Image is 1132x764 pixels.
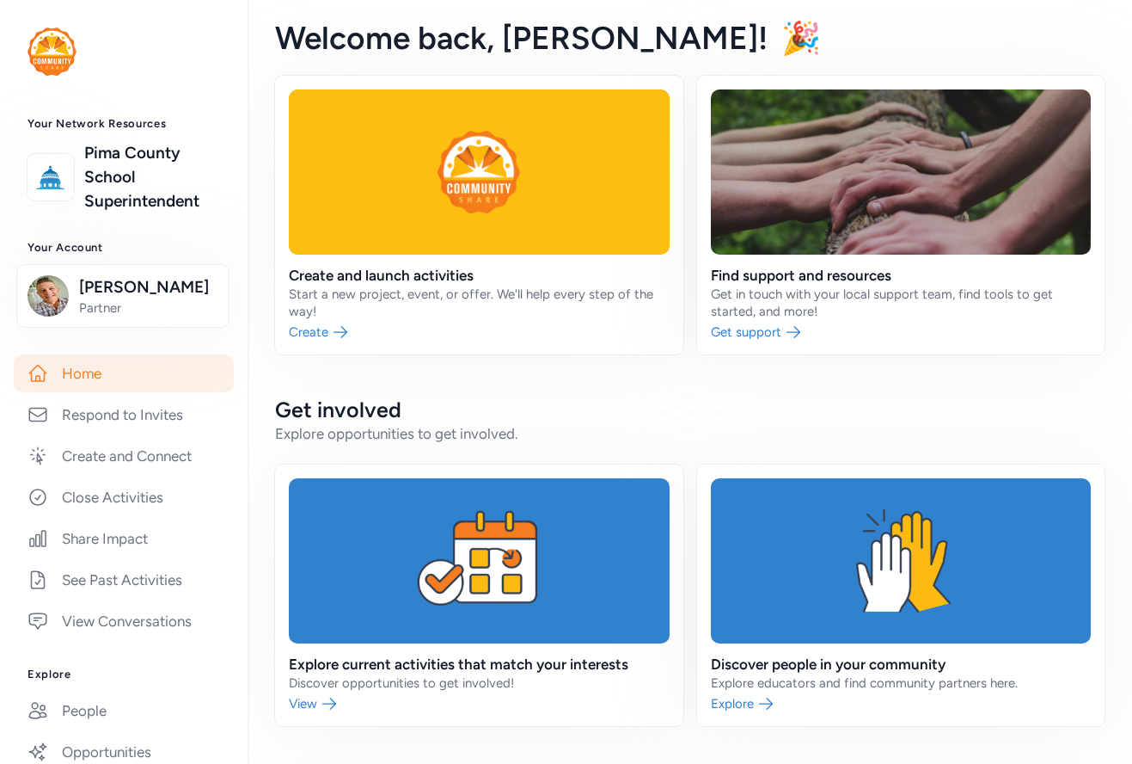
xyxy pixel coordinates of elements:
[14,396,234,434] a: Respond to Invites
[84,141,220,213] a: Pima County School Superintendent
[14,602,234,640] a: View Conversations
[781,19,821,57] span: 🎉
[14,354,234,392] a: Home
[14,437,234,475] a: Create and Connect
[79,275,218,299] span: [PERSON_NAME]
[28,241,220,255] h3: Your Account
[32,158,70,196] img: logo
[275,19,768,57] span: Welcome back , [PERSON_NAME]!
[28,117,220,131] h3: Your Network Resources
[14,478,234,516] a: Close Activities
[28,668,220,681] h3: Explore
[14,520,234,558] a: Share Impact
[28,28,76,76] img: logo
[14,561,234,599] a: See Past Activities
[16,264,229,328] button: [PERSON_NAME]Partner
[275,396,1104,423] h2: Get involved
[275,423,1104,444] div: Explore opportunities to get involved.
[14,692,234,730] a: People
[79,299,218,317] span: Partner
